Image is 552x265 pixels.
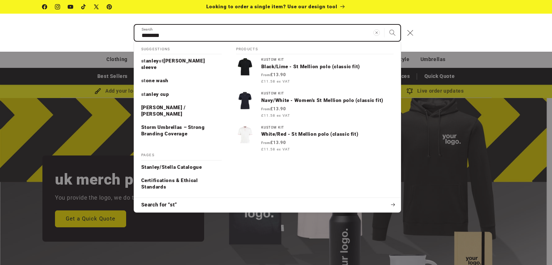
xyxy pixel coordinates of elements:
img: Women's St Mellion polo (classic fit) [236,92,254,110]
span: £11.58 ex VAT [261,79,290,84]
a: stanley cup [134,88,229,101]
a: Kustom KitWhite/Red - St Mellion polo (classic fit) From£13.90 £11.58 ex VAT [229,122,401,156]
span: Looking to order a single item? Use our design tool [206,4,337,9]
p: [PERSON_NAME] / [PERSON_NAME] [141,104,222,117]
div: Kustom Kit [261,58,394,62]
iframe: Chat Widget [432,187,552,265]
span: anley [146,58,159,64]
p: Navy/White - Women's St Mellion polo (classic fit) [261,97,394,104]
p: stanley cup [141,91,169,98]
p: Certifications & Ethical Standards [141,177,222,190]
a: Kustom KitBlack/Lime - St Mellion polo (classic fit) From£13.90 £11.58 ex VAT [229,54,401,88]
span: From [261,107,270,111]
img: St Mellion polo (classic fit) [236,126,254,144]
p: Stanley/Stella Catalogue [141,164,202,171]
a: stone wash [134,74,229,88]
span: From [261,141,270,145]
p: Storm Umbrellas – Strong Branding Coverage [141,124,222,137]
a: stanley stella long sleeve [134,54,229,74]
p: stone wash [141,78,169,84]
mark: st [141,78,146,83]
span: From [261,73,270,77]
img: St Mellion polo (classic fit) [236,58,254,76]
a: Storm Umbrellas – Strong Branding Coverage [134,121,229,140]
span: anley cup [146,91,169,97]
a: Kustom KitNavy/White - Women's St Mellion polo (classic fit) From£13.90 £11.58 ex VAT [229,88,401,122]
mark: st [141,91,146,97]
a: Certifications & Ethical Standards [134,174,229,194]
button: Clear search term [369,25,385,41]
div: Kustom Kit [261,126,394,130]
a: Stanley/Stella Catalogue [134,161,229,174]
div: Kustom Kit [261,92,394,96]
span: £11.58 ex VAT [261,147,290,152]
strong: £13.90 [261,106,286,111]
strong: £13.90 [261,72,286,77]
button: Close [402,25,418,41]
p: stanley stella long sleeve [141,58,222,70]
span: [PERSON_NAME] sleeve [141,58,205,70]
mark: st [141,58,146,64]
strong: £13.90 [261,140,286,145]
h2: Products [236,42,394,55]
h2: Pages [141,148,222,161]
p: White/Red - St Mellion polo (classic fit) [261,131,394,138]
p: Black/Lime - St Mellion polo (classic fit) [261,64,394,70]
button: Search [385,25,400,41]
a: [PERSON_NAME] / [PERSON_NAME] [134,101,229,121]
span: £11.58 ex VAT [261,113,290,118]
mark: st [159,58,164,64]
span: Search for “st” [141,201,177,209]
span: one wash [146,78,169,83]
h2: Suggestions [141,42,222,55]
